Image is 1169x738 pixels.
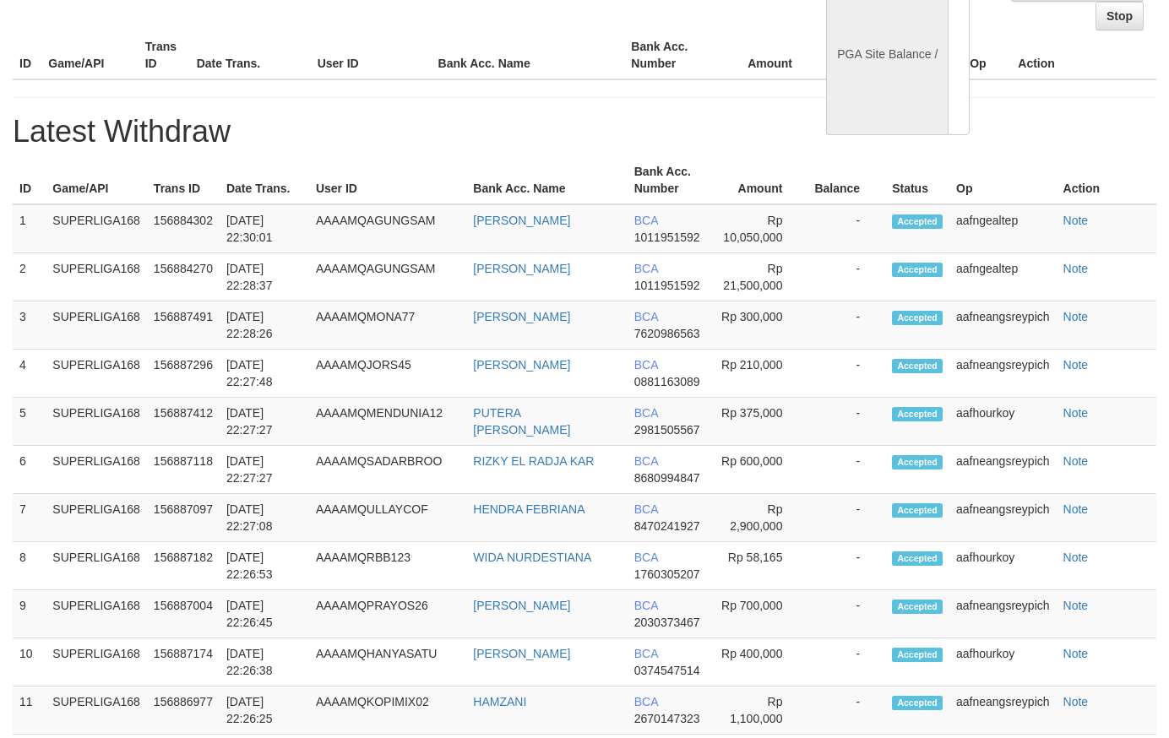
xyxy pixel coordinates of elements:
td: Rp 300,000 [710,301,808,350]
th: Date Trans. [190,31,311,79]
a: [PERSON_NAME] [473,647,570,660]
td: Rp 700,000 [710,590,808,638]
a: Stop [1096,2,1144,30]
span: BCA [634,262,658,275]
span: 2981505567 [634,423,700,437]
span: 0881163089 [634,375,700,388]
span: 1011951592 [634,231,700,244]
span: Accepted [892,214,943,229]
td: SUPERLIGA168 [46,542,147,590]
a: Note [1063,310,1089,323]
th: Bank Acc. Name [466,156,627,204]
td: AAAAMQSADARBROO [309,446,466,494]
td: [DATE] 22:27:08 [220,494,309,542]
span: Accepted [892,551,943,566]
td: - [807,590,885,638]
td: 7 [13,494,46,542]
a: Note [1063,647,1089,660]
td: [DATE] 22:28:26 [220,301,309,350]
span: BCA [634,406,658,420]
td: 3 [13,301,46,350]
th: User ID [309,156,466,204]
td: AAAAMQULLAYCOF [309,494,466,542]
td: Rp 58,165 [710,542,808,590]
a: HENDRA FEBRIANA [473,502,584,516]
td: aafhourkoy [949,542,1057,590]
td: aafneangsreypich [949,494,1057,542]
span: 2030373467 [634,616,700,629]
th: Action [1011,31,1156,79]
td: Rp 1,100,000 [710,686,808,735]
td: aafneangsreypich [949,686,1057,735]
span: Accepted [892,648,943,662]
td: SUPERLIGA168 [46,350,147,398]
td: aafngealtep [949,204,1057,253]
td: 10 [13,638,46,686]
span: BCA [634,647,658,660]
th: Game/API [41,31,138,79]
td: - [807,494,885,542]
a: Note [1063,695,1089,708]
td: [DATE] 22:28:37 [220,253,309,301]
td: - [807,301,885,350]
td: AAAAMQHANYASATU [309,638,466,686]
td: AAAAMQMENDUNIA12 [309,398,466,446]
th: Bank Acc. Name [432,31,625,79]
span: Accepted [892,696,943,710]
span: BCA [634,695,658,708]
a: [PERSON_NAME] [473,214,570,227]
a: HAMZANI [473,695,526,708]
td: - [807,542,885,590]
td: [DATE] 22:27:48 [220,350,309,398]
span: Accepted [892,407,943,421]
td: SUPERLIGA168 [46,590,147,638]
td: AAAAMQAGUNGSAM [309,204,466,253]
a: RIZKY EL RADJA KAR [473,454,594,468]
a: Note [1063,262,1089,275]
td: SUPERLIGA168 [46,638,147,686]
td: 4 [13,350,46,398]
td: Rp 210,000 [710,350,808,398]
span: 8680994847 [634,471,700,485]
th: Bank Acc. Number [624,31,720,79]
td: SUPERLIGA168 [46,301,147,350]
th: Op [949,156,1057,204]
td: [DATE] 22:26:25 [220,686,309,735]
th: Balance [818,31,906,79]
td: AAAAMQJORS45 [309,350,466,398]
td: Rp 400,000 [710,638,808,686]
td: aafneangsreypich [949,350,1057,398]
a: Note [1063,551,1089,564]
th: Trans ID [147,156,220,204]
td: aafhourkoy [949,398,1057,446]
th: ID [13,31,41,79]
td: 11 [13,686,46,735]
td: AAAAMQRBB123 [309,542,466,590]
td: 156887182 [147,542,220,590]
span: BCA [634,214,658,227]
a: PUTERA [PERSON_NAME] [473,406,570,437]
span: 7620986563 [634,327,700,340]
th: Status [885,156,949,204]
span: 1011951592 [634,279,700,292]
td: SUPERLIGA168 [46,494,147,542]
td: SUPERLIGA168 [46,686,147,735]
td: SUPERLIGA168 [46,398,147,446]
span: BCA [634,599,658,612]
td: 156884270 [147,253,220,301]
a: [PERSON_NAME] [473,262,570,275]
a: Note [1063,599,1089,612]
th: Date Trans. [220,156,309,204]
td: 156887174 [147,638,220,686]
th: Amount [710,156,808,204]
span: Accepted [892,455,943,469]
td: 156887412 [147,398,220,446]
a: [PERSON_NAME] [473,358,570,372]
td: 6 [13,446,46,494]
a: [PERSON_NAME] [473,310,570,323]
td: 156887296 [147,350,220,398]
a: Note [1063,454,1089,468]
td: 2 [13,253,46,301]
a: Note [1063,214,1089,227]
td: [DATE] 22:26:38 [220,638,309,686]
